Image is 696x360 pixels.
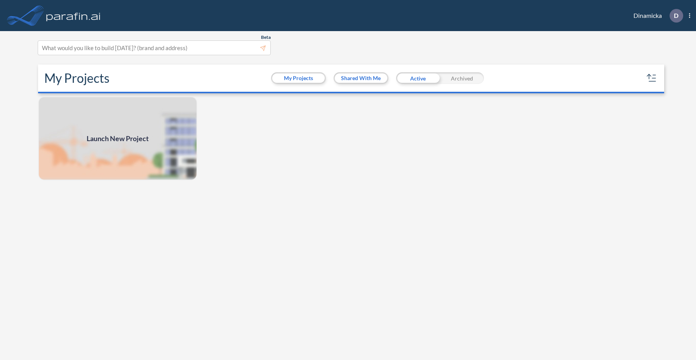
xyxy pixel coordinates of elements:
div: Dinamicka [622,9,690,23]
img: add [38,96,197,180]
a: Launch New Project [38,96,197,180]
p: D [674,12,679,19]
div: Active [396,72,440,84]
div: Archived [440,72,484,84]
button: My Projects [272,73,325,83]
h2: My Projects [44,71,110,86]
img: logo [45,8,102,23]
button: Shared With Me [335,73,387,83]
span: Launch New Project [87,133,149,144]
span: Beta [261,34,271,40]
button: sort [646,72,658,84]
